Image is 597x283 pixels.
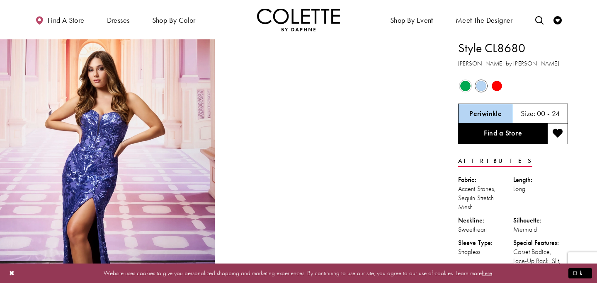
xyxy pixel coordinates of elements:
div: Sweetheart [458,225,513,234]
div: Sleeve Type: [458,238,513,247]
div: Periwinkle [474,79,488,93]
h1: Style CL8680 [458,39,568,57]
h5: Chosen color [469,109,502,118]
button: Submit Dialog [568,268,592,278]
h5: 00 - 24 [537,109,560,118]
div: Special Features: [513,238,568,247]
p: Website uses cookies to give you personalized shopping and marketing experiences. By continuing t... [60,268,537,279]
a: Attributes [458,155,532,167]
h3: [PERSON_NAME] by [PERSON_NAME] [458,59,568,68]
div: Silhouette: [513,216,568,225]
div: Long [513,184,568,194]
div: Fabric: [458,175,513,184]
a: Find a Store [458,123,547,144]
video: Style CL8680 Colette by Daphne #1 autoplay loop mute video [219,39,434,147]
div: Length: [513,175,568,184]
div: Neckline: [458,216,513,225]
div: Red [490,79,504,93]
div: Strapless [458,247,513,256]
button: Close Dialog [5,266,19,281]
div: Mermaid [513,225,568,234]
a: here [482,269,492,277]
div: Product color controls state depends on size chosen [458,78,568,94]
div: Accent Stones, Sequin Stretch Mesh [458,184,513,212]
button: Add to wishlist [547,123,568,144]
div: Emerald [458,79,473,93]
span: Size: [521,109,536,118]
